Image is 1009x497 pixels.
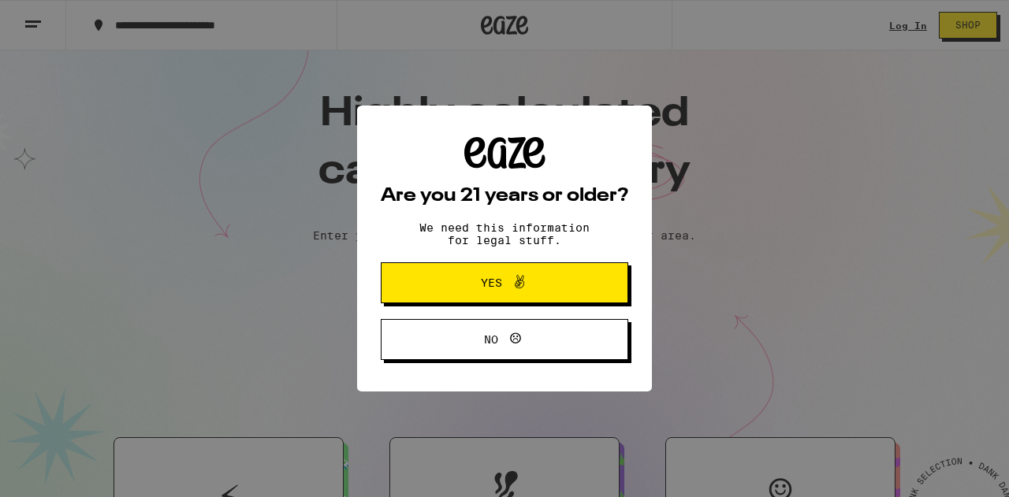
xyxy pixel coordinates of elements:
[484,334,498,345] span: No
[381,319,628,360] button: No
[381,262,628,303] button: Yes
[381,187,628,206] h2: Are you 21 years or older?
[481,277,502,288] span: Yes
[406,221,603,247] p: We need this information for legal stuff.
